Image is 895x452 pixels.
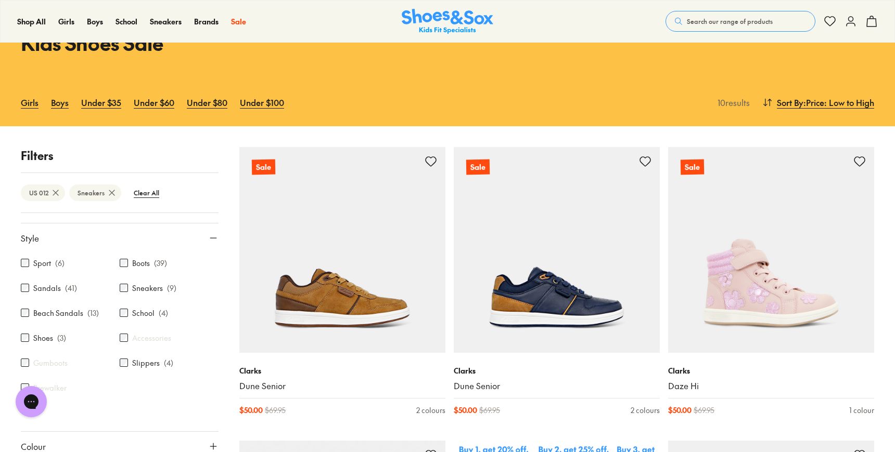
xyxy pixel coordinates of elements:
[167,283,176,294] p: ( 9 )
[240,91,284,114] a: Under $100
[681,159,704,175] p: Sale
[454,365,660,376] p: Clarks
[33,258,51,269] label: Sport
[194,16,219,27] a: Brands
[132,333,171,343] label: Accessories
[21,28,435,58] h1: Kids Shoes Sale
[33,333,53,343] label: Shoes
[33,357,68,368] label: Gumboots
[21,147,219,164] p: Filters
[694,405,714,416] span: $ 69.95
[57,333,66,343] p: ( 3 )
[803,96,874,109] span: : Price: Low to High
[58,16,74,27] a: Girls
[87,16,103,27] a: Boys
[21,184,65,201] btn: US 012
[687,17,773,26] span: Search our range of products
[51,91,69,114] a: Boys
[454,405,477,416] span: $ 50.00
[668,365,874,376] p: Clarks
[132,308,155,318] label: School
[164,357,173,368] p: ( 4 )
[239,405,263,416] span: $ 50.00
[416,405,445,416] div: 2 colours
[69,184,121,201] btn: Sneakers
[668,380,874,392] a: Daze Hi
[454,380,660,392] a: Dune Senior
[87,308,99,318] p: ( 13 )
[132,258,150,269] label: Boots
[132,283,163,294] label: Sneakers
[134,91,174,114] a: Under $60
[55,258,65,269] p: ( 6 )
[402,9,493,34] a: Shoes & Sox
[10,382,52,421] iframe: Gorgias live chat messenger
[777,96,803,109] span: Sort By
[159,308,168,318] p: ( 4 )
[132,357,160,368] label: Slippers
[631,405,660,416] div: 2 colours
[402,9,493,34] img: SNS_Logo_Responsive.svg
[466,159,490,175] p: Sale
[231,16,246,27] a: Sale
[239,380,445,392] a: Dune Senior
[713,96,750,109] p: 10 results
[762,91,874,114] button: Sort By:Price: Low to High
[265,405,286,416] span: $ 69.95
[849,405,874,416] div: 1 colour
[154,258,167,269] p: ( 39 )
[17,16,46,27] a: Shop All
[150,16,182,27] a: Sneakers
[33,283,61,294] label: Sandals
[668,147,874,353] a: Sale
[454,147,660,353] a: Sale
[21,232,39,244] span: Style
[239,365,445,376] p: Clarks
[21,223,219,252] button: Style
[187,91,227,114] a: Under $80
[116,16,137,27] a: School
[668,405,692,416] span: $ 50.00
[239,147,445,353] a: Sale
[666,11,815,32] button: Search our range of products
[252,159,275,175] p: Sale
[479,405,500,416] span: $ 69.95
[125,183,168,202] btn: Clear All
[65,283,77,294] p: ( 41 )
[21,91,39,114] a: Girls
[33,308,83,318] label: Beach Sandals
[81,91,121,114] a: Under $35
